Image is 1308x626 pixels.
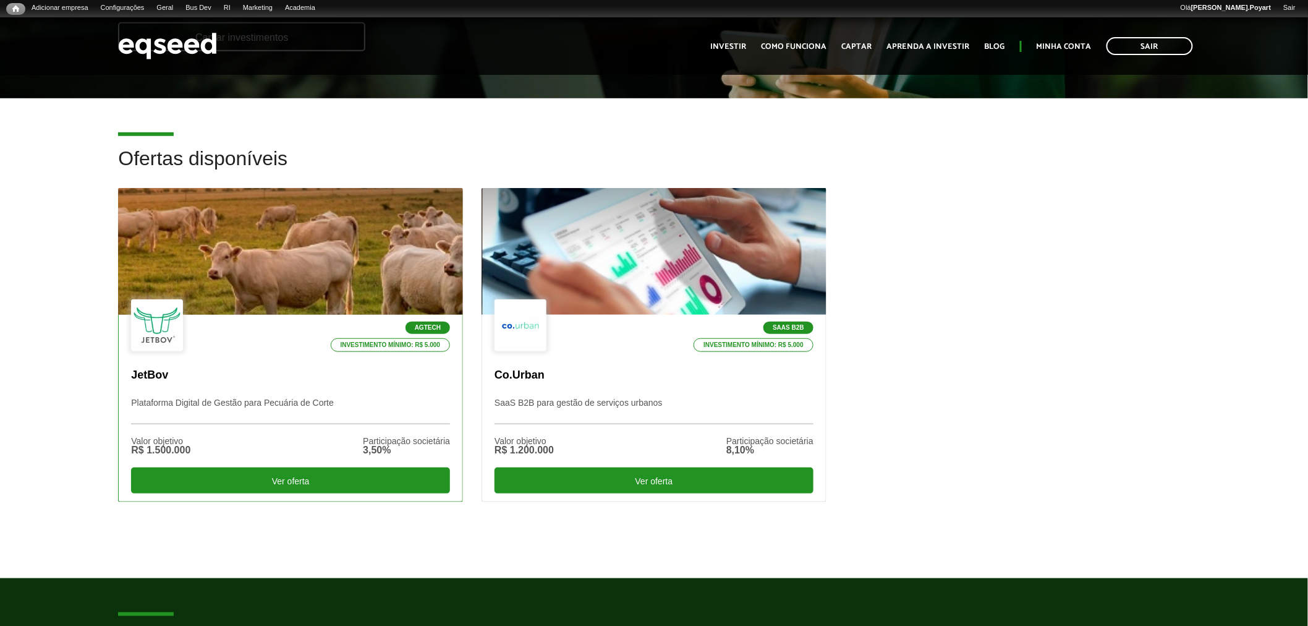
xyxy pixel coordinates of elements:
[131,437,190,445] div: Valor objetivo
[1174,3,1278,13] a: Olá[PERSON_NAME].Poyart
[131,468,450,494] div: Ver oferta
[150,3,179,13] a: Geral
[1037,43,1092,51] a: Minha conta
[495,369,813,382] p: Co.Urban
[726,445,813,455] div: 8,10%
[12,4,19,13] span: Início
[237,3,279,13] a: Marketing
[985,43,1005,51] a: Blog
[1191,4,1271,11] strong: [PERSON_NAME].Poyart
[331,338,451,352] p: Investimento mínimo: R$ 5.000
[842,43,872,51] a: Captar
[118,30,217,62] img: EqSeed
[763,322,813,334] p: SaaS B2B
[363,437,450,445] div: Participação societária
[495,445,554,455] div: R$ 1.200.000
[726,437,813,445] div: Participação societária
[25,3,95,13] a: Adicionar empresa
[1277,3,1302,13] a: Sair
[482,188,826,502] a: SaaS B2B Investimento mínimo: R$ 5.000 Co.Urban SaaS B2B para gestão de serviços urbanos Valor ob...
[694,338,813,352] p: Investimento mínimo: R$ 5.000
[495,468,813,494] div: Ver oferta
[279,3,321,13] a: Academia
[363,445,450,455] div: 3,50%
[95,3,151,13] a: Configurações
[762,43,827,51] a: Como funciona
[495,437,554,445] div: Valor objetivo
[131,398,450,424] p: Plataforma Digital de Gestão para Pecuária de Corte
[1106,37,1193,55] a: Sair
[179,3,218,13] a: Bus Dev
[118,148,1189,188] h2: Ofertas disponíveis
[6,3,25,15] a: Início
[711,43,747,51] a: Investir
[495,398,813,424] p: SaaS B2B para gestão de serviços urbanos
[131,445,190,455] div: R$ 1.500.000
[406,322,450,334] p: Agtech
[218,3,237,13] a: RI
[887,43,970,51] a: Aprenda a investir
[118,188,463,502] a: Agtech Investimento mínimo: R$ 5.000 JetBov Plataforma Digital de Gestão para Pecuária de Corte V...
[131,369,450,382] p: JetBov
